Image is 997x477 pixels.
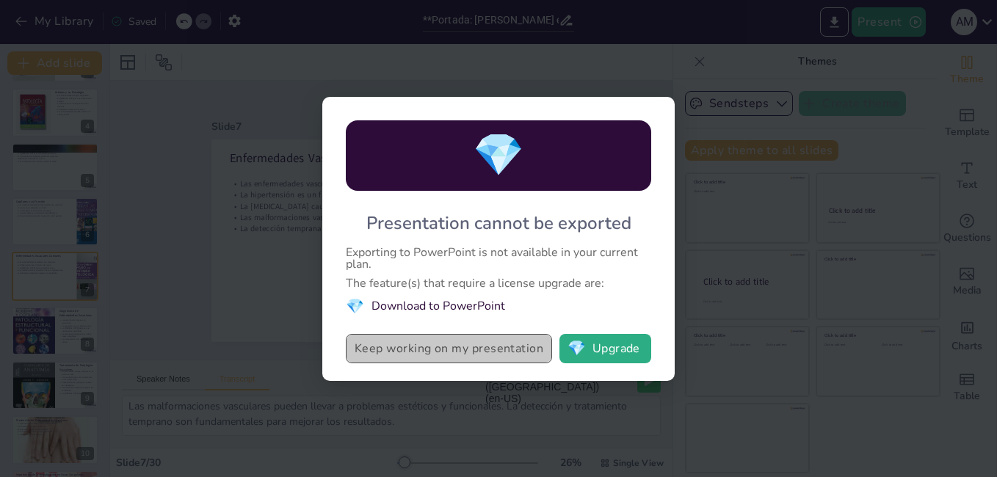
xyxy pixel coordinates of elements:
div: Presentation cannot be exported [366,211,631,235]
button: diamondUpgrade [559,334,651,363]
span: diamond [568,341,586,356]
button: Keep working on my presentation [346,334,552,363]
span: diamond [473,127,524,183]
div: The feature(s) that require a license upgrade are: [346,277,651,289]
li: Download to PowerPoint [346,296,651,316]
span: diamond [346,296,364,316]
div: Exporting to PowerPoint is not available in your current plan. [346,247,651,270]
